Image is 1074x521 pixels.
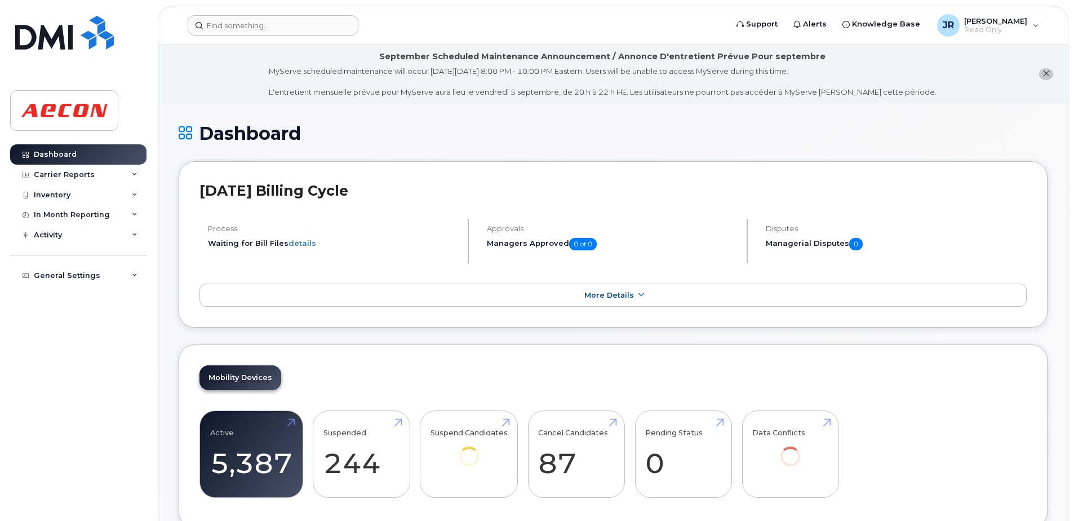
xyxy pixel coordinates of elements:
[289,239,316,248] a: details
[538,417,614,492] a: Cancel Candidates 87
[1039,68,1053,80] button: close notification
[323,417,400,492] a: Suspended 244
[208,224,458,233] h4: Process
[752,417,828,482] a: Data Conflicts
[849,238,863,250] span: 0
[569,238,597,250] span: 0 of 0
[645,417,721,492] a: Pending Status 0
[269,66,937,98] div: MyServe scheduled maintenance will occur [DATE][DATE] 8:00 PM - 10:00 PM Eastern. Users will be u...
[208,238,458,249] li: Waiting for Bill Files
[487,224,737,233] h4: Approvals
[379,51,826,63] div: September Scheduled Maintenance Announcement / Annonce D'entretient Prévue Pour septembre
[766,238,1027,250] h5: Managerial Disputes
[210,417,292,492] a: Active 5,387
[431,417,508,482] a: Suspend Candidates
[584,291,634,299] span: More Details
[179,123,1048,143] h1: Dashboard
[199,365,281,390] a: Mobility Devices
[766,224,1027,233] h4: Disputes
[199,182,1027,199] h2: [DATE] Billing Cycle
[487,238,737,250] h5: Managers Approved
